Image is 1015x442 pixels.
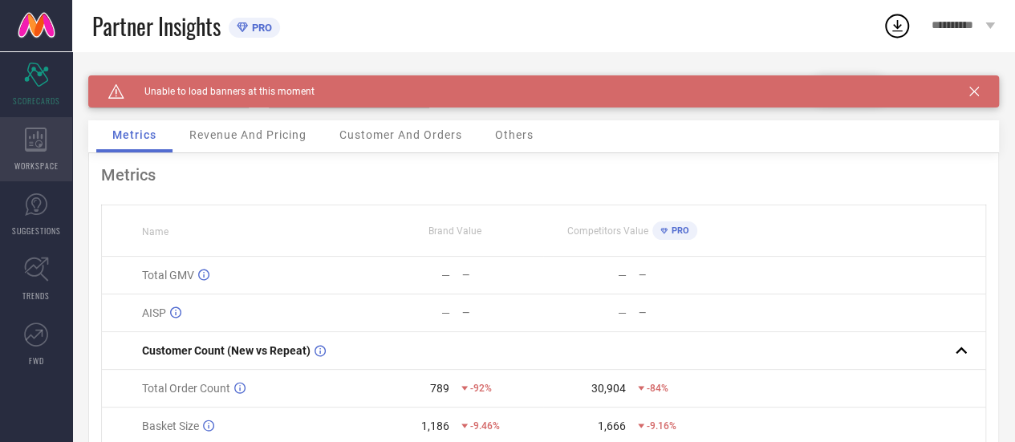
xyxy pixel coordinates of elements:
div: 789 [430,382,449,395]
div: — [441,306,450,319]
div: — [462,270,543,281]
div: Metrics [101,165,986,185]
span: AISP [142,306,166,319]
div: Open download list [883,11,911,40]
span: -84% [647,383,668,394]
span: FWD [29,355,44,367]
span: -9.46% [470,420,500,432]
span: Total GMV [142,269,194,282]
div: 1,186 [421,420,449,432]
span: -9.16% [647,420,676,432]
span: TRENDS [22,290,50,302]
div: — [462,307,543,318]
span: Revenue And Pricing [189,128,307,141]
div: Brand [88,75,249,87]
span: SUGGESTIONS [12,225,61,237]
span: Brand Value [428,225,481,237]
span: Unable to load banners at this moment [124,86,315,97]
span: Others [495,128,534,141]
span: PRO [248,22,272,34]
div: — [618,269,627,282]
span: PRO [668,225,689,236]
span: Metrics [112,128,156,141]
span: Competitors Value [567,225,648,237]
span: Customer Count (New vs Repeat) [142,344,311,357]
span: Customer And Orders [339,128,462,141]
div: 1,666 [598,420,626,432]
div: — [618,306,627,319]
div: — [639,307,720,318]
div: — [639,270,720,281]
span: SCORECARDS [13,95,60,107]
span: Partner Insights [92,10,221,43]
span: Total Order Count [142,382,230,395]
span: Name [142,226,168,237]
div: 30,904 [591,382,626,395]
span: WORKSPACE [14,160,59,172]
span: Basket Size [142,420,199,432]
div: — [441,269,450,282]
span: -92% [470,383,492,394]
